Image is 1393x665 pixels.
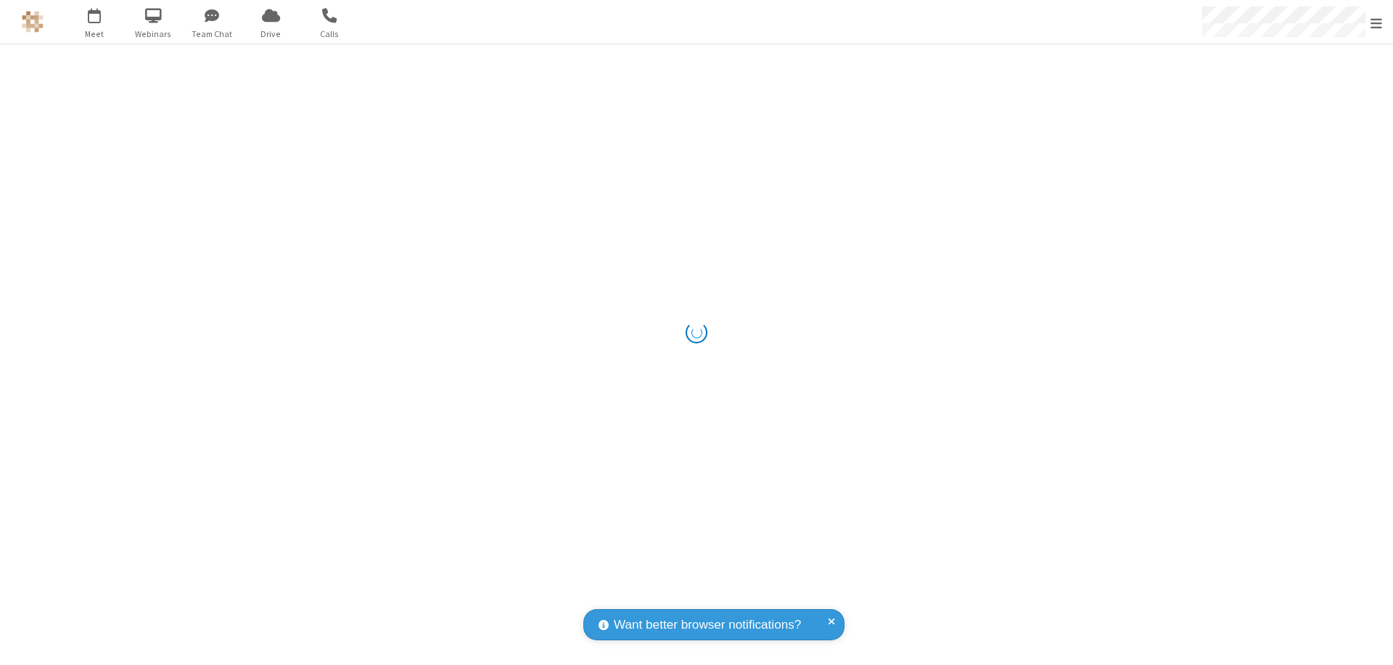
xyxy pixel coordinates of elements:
[22,11,44,33] img: QA Selenium DO NOT DELETE OR CHANGE
[67,28,122,41] span: Meet
[244,28,298,41] span: Drive
[185,28,239,41] span: Team Chat
[303,28,357,41] span: Calls
[1357,627,1382,655] iframe: Chat
[126,28,181,41] span: Webinars
[614,616,801,635] span: Want better browser notifications?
